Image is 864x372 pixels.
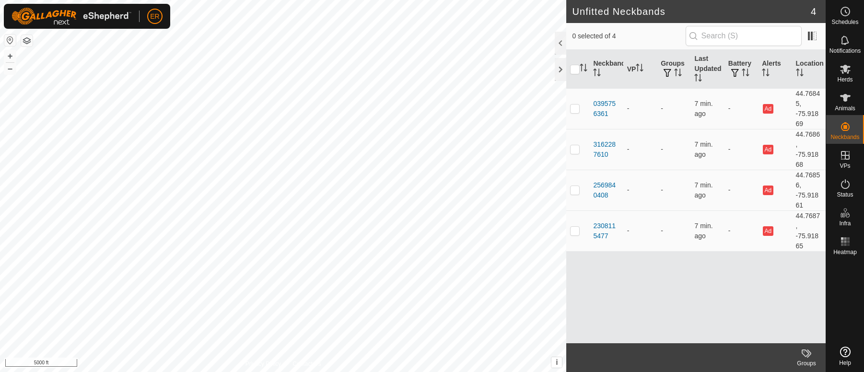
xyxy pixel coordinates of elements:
th: VP [623,50,657,89]
span: VPs [840,163,850,169]
p-sorticon: Activate to sort [796,70,804,78]
button: Ad [763,226,773,236]
th: Groups [657,50,690,89]
p-sorticon: Activate to sort [580,65,587,73]
td: 44.7687, -75.91865 [792,210,826,251]
span: Notifications [829,48,861,54]
p-sorticon: Activate to sort [762,70,770,78]
div: 2308115477 [593,221,619,241]
div: 0395756361 [593,99,619,119]
app-display-virtual-paddock-transition: - [627,145,630,153]
th: Battery [724,50,758,89]
span: Status [837,192,853,198]
app-display-virtual-paddock-transition: - [627,227,630,234]
button: Ad [763,145,773,154]
span: Oct 1, 2025, 7:36 AM [694,181,712,199]
span: 0 selected of 4 [572,31,685,41]
p-sorticon: Activate to sort [636,65,643,73]
span: Heatmap [833,249,857,255]
td: - [724,129,758,170]
td: - [657,170,690,210]
td: - [724,170,758,210]
span: ER [150,12,159,22]
span: i [556,358,558,366]
button: Reset Map [4,35,16,46]
p-sorticon: Activate to sort [674,70,682,78]
th: Neckband [589,50,623,89]
img: Gallagher Logo [12,8,131,25]
span: Animals [835,105,855,111]
button: – [4,63,16,74]
div: 2569840408 [593,180,619,200]
span: 4 [811,4,816,19]
button: Map Layers [21,35,33,46]
p-sorticon: Activate to sort [694,75,702,83]
td: - [657,88,690,129]
app-display-virtual-paddock-transition: - [627,105,630,112]
a: Help [826,343,864,370]
span: Oct 1, 2025, 7:36 AM [694,100,712,117]
h2: Unfitted Neckbands [572,6,810,17]
span: Herds [837,77,852,82]
span: Oct 1, 2025, 7:36 AM [694,140,712,158]
div: Groups [787,359,826,368]
div: 3162287610 [593,139,619,160]
td: - [657,129,690,170]
app-display-virtual-paddock-transition: - [627,186,630,194]
td: 44.76856, -75.91861 [792,170,826,210]
th: Alerts [758,50,792,89]
td: 44.7686, -75.91868 [792,129,826,170]
td: - [724,210,758,251]
span: Neckbands [830,134,859,140]
th: Location [792,50,826,89]
span: Oct 1, 2025, 7:36 AM [694,222,712,240]
td: - [657,210,690,251]
a: Privacy Policy [245,360,281,368]
td: 44.76845, -75.91869 [792,88,826,129]
td: - [724,88,758,129]
p-sorticon: Activate to sort [593,70,601,78]
button: + [4,50,16,62]
span: Infra [839,221,851,226]
input: Search (S) [686,26,802,46]
p-sorticon: Activate to sort [742,70,749,78]
button: Ad [763,186,773,195]
a: Contact Us [292,360,321,368]
th: Last Updated [690,50,724,89]
span: Help [839,360,851,366]
button: Ad [763,104,773,114]
span: Schedules [831,19,858,25]
button: i [551,357,562,368]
